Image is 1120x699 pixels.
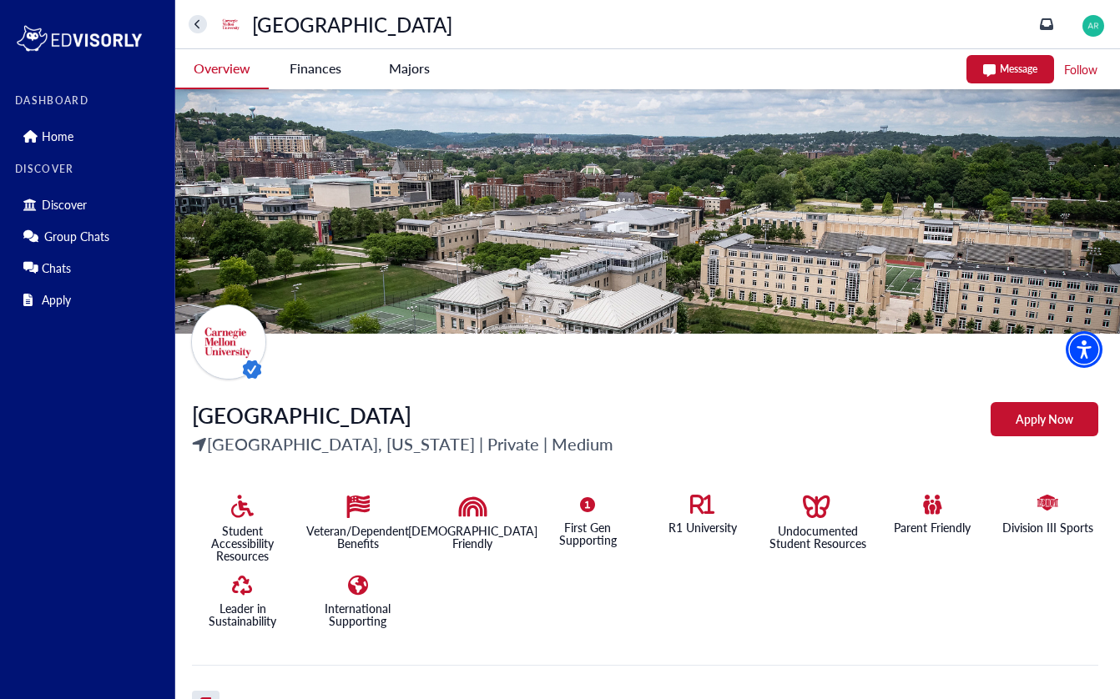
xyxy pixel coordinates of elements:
button: Finances [269,49,362,88]
img: universityName [218,11,245,38]
div: Home [15,123,164,149]
a: inbox [1040,18,1053,31]
button: Majors [362,49,456,88]
p: [DEMOGRAPHIC_DATA] Friendly [408,525,537,550]
div: Apply [15,286,164,313]
button: Apply Now [991,402,1098,436]
p: R1 University [668,521,737,534]
label: DASHBOARD [15,95,164,107]
button: home [189,15,207,33]
label: DISCOVER [15,163,164,175]
p: Parent Friendly [894,521,971,534]
p: Apply [42,293,71,307]
div: Accessibility Menu [1066,331,1102,368]
img: logo [15,22,144,55]
p: Division III Sports [1002,521,1093,534]
p: Undocumented Student Resources [767,525,869,550]
button: Follow [1062,59,1099,80]
button: Overview [175,49,269,89]
span: [GEOGRAPHIC_DATA] [192,400,411,430]
div: Group Chats [15,223,164,249]
div: Discover [15,191,164,218]
p: Student Accessibility Resources [192,525,294,562]
div: Chats [15,254,164,281]
p: First Gen Supporting [537,521,638,546]
p: Chats [42,261,71,275]
p: Veteran/Dependent Benefits [306,525,409,550]
img: universityName [191,304,266,380]
p: [GEOGRAPHIC_DATA] [252,15,452,33]
p: [GEOGRAPHIC_DATA], [US_STATE] | Private | Medium [192,431,613,456]
button: Message [966,55,1054,83]
p: Group Chats [44,229,109,244]
p: Discover [42,198,87,212]
img: Aerial view of a university campus with green lawns, buildings, and sports facilities under a par... [175,89,1120,334]
p: Home [42,129,73,143]
p: International Supporting [307,602,409,627]
p: Leader in Sustainability [192,602,294,627]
